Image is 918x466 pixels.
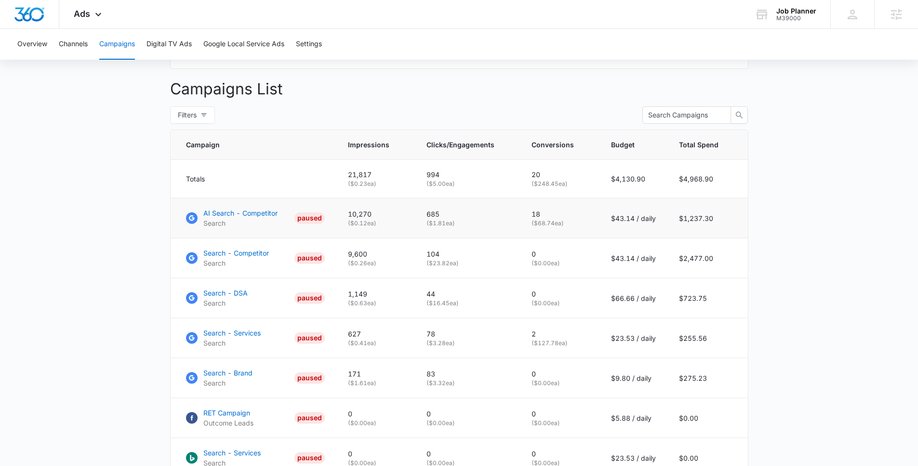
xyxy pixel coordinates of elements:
span: Campaign [186,140,311,150]
p: $43.14 / daily [611,253,656,263]
p: 104 [426,249,508,259]
p: $23.53 / daily [611,453,656,463]
p: 0 [532,289,588,299]
p: Search [203,258,269,268]
div: account name [776,7,816,15]
div: Totals [186,174,325,184]
a: Google AdsSearch - DSASearchPAUSED [186,288,325,308]
td: $255.56 [667,318,748,358]
div: PAUSED [294,212,325,224]
p: ( $23.82 ea) [426,259,508,268]
td: $723.75 [667,278,748,318]
div: account id [776,15,816,22]
p: 0 [348,449,403,459]
p: ( $248.45 ea) [532,180,588,188]
p: ( $3.28 ea) [426,339,508,348]
p: ( $0.00 ea) [532,299,588,308]
div: PAUSED [294,452,325,464]
span: Impressions [348,140,389,150]
p: 10,270 [348,209,403,219]
p: 20 [532,169,588,180]
img: Google Ads [186,372,198,384]
button: Overview [17,29,47,60]
input: Search Campaigns [648,110,718,120]
p: 171 [348,369,403,379]
p: Search - DSA [203,288,248,298]
p: ( $0.00 ea) [532,259,588,268]
div: PAUSED [294,412,325,424]
span: Clicks/Engagements [426,140,494,150]
p: $9.80 / daily [611,373,656,383]
div: PAUSED [294,252,325,264]
a: FacebookRET CampaignOutcome LeadsPAUSED [186,408,325,428]
button: Settings [296,29,322,60]
p: ( $5.00 ea) [426,180,508,188]
p: ( $0.00 ea) [426,419,508,427]
p: ( $16.45 ea) [426,299,508,308]
p: 1,149 [348,289,403,299]
p: Search [203,338,261,348]
p: ( $0.12 ea) [348,219,403,228]
img: Facebook [186,412,198,424]
img: Google Ads [186,212,198,224]
button: Channels [59,29,88,60]
button: Digital TV Ads [146,29,192,60]
a: Google AdsSearch - BrandSearchPAUSED [186,368,325,388]
p: Search [203,218,278,228]
button: Filters [170,106,215,124]
button: Campaigns [99,29,135,60]
img: Google Ads [186,332,198,344]
button: search [731,106,748,124]
p: ( $1.81 ea) [426,219,508,228]
p: ( $0.63 ea) [348,299,403,308]
p: 21,817 [348,169,403,180]
p: $5.88 / daily [611,413,656,423]
p: ( $0.00 ea) [532,379,588,388]
p: 83 [426,369,508,379]
p: 994 [426,169,508,180]
p: $66.66 / daily [611,293,656,303]
img: Google Ads [186,292,198,304]
p: RET Campaign [203,408,253,418]
a: Google AdsSearch - ServicesSearchPAUSED [186,328,325,348]
p: ( $0.00 ea) [348,419,403,427]
p: $4,130.90 [611,174,656,184]
p: 0 [348,409,403,419]
div: PAUSED [294,372,325,384]
p: 44 [426,289,508,299]
p: 0 [532,409,588,419]
p: ( $0.00 ea) [532,419,588,427]
p: Outcome Leads [203,418,253,428]
p: ( $0.41 ea) [348,339,403,348]
td: $275.23 [667,358,748,398]
p: $23.53 / daily [611,333,656,343]
span: search [731,111,747,119]
p: 0 [532,449,588,459]
p: 0 [532,249,588,259]
div: PAUSED [294,292,325,304]
div: PAUSED [294,332,325,344]
p: ( $1.61 ea) [348,379,403,388]
td: $2,477.00 [667,238,748,278]
p: Search [203,378,253,388]
p: Search - Services [203,448,261,458]
p: 685 [426,209,508,219]
td: $1,237.30 [667,198,748,238]
span: Total Spend [679,140,718,150]
p: 18 [532,209,588,219]
p: AI Search - Competitor [203,208,278,218]
p: Search - Brand [203,368,253,378]
p: ( $68.74 ea) [532,219,588,228]
p: 627 [348,329,403,339]
img: Google Ads [186,252,198,264]
button: Google Local Service Ads [203,29,284,60]
p: 2 [532,329,588,339]
span: Budget [611,140,642,150]
p: ( $0.23 ea) [348,180,403,188]
p: 0 [426,409,508,419]
span: Ads [74,9,90,19]
p: 9,600 [348,249,403,259]
span: Conversions [532,140,574,150]
p: Campaigns List [170,78,748,101]
p: Search - Competitor [203,248,269,258]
